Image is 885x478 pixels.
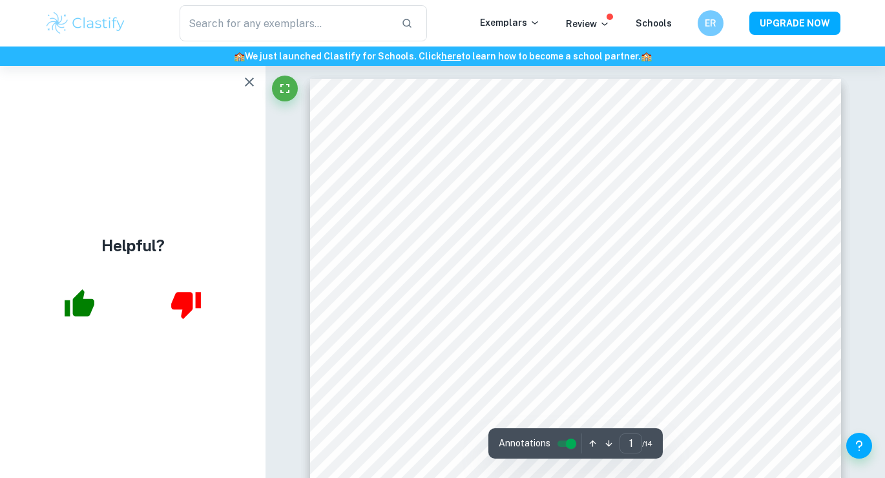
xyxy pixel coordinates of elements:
button: Fullscreen [272,76,298,101]
a: Schools [636,18,672,28]
h6: We just launched Clastify for Schools. Click to learn how to become a school partner. [3,49,882,63]
img: Clastify logo [45,10,127,36]
h4: Helpful? [101,234,165,257]
span: Annotations [499,437,550,450]
a: here [441,51,461,61]
h6: ER [703,16,718,30]
button: ER [698,10,724,36]
button: Help and Feedback [846,433,872,459]
span: 🏫 [234,51,245,61]
span: / 14 [642,438,652,450]
p: Review [566,17,610,31]
span: 🏫 [641,51,652,61]
input: Search for any exemplars... [180,5,391,41]
p: Exemplars [480,16,540,30]
button: UPGRADE NOW [749,12,840,35]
